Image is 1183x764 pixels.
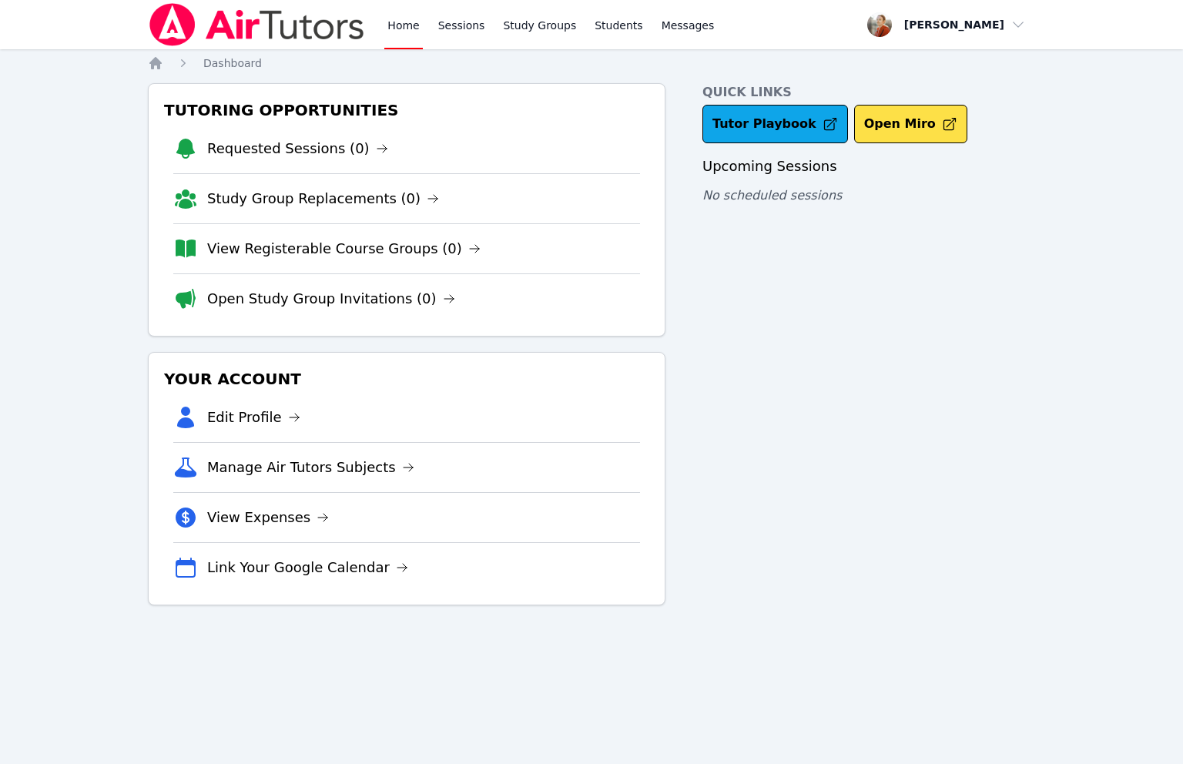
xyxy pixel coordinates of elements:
a: Link Your Google Calendar [207,557,408,578]
nav: Breadcrumb [148,55,1035,71]
a: Requested Sessions (0) [207,138,388,159]
a: Tutor Playbook [702,105,848,143]
h4: Quick Links [702,83,1035,102]
a: Open Study Group Invitations (0) [207,288,455,310]
a: View Expenses [207,507,329,528]
h3: Your Account [161,365,652,393]
a: Manage Air Tutors Subjects [207,457,414,478]
a: View Registerable Course Groups (0) [207,238,481,260]
a: Study Group Replacements (0) [207,188,439,209]
h3: Upcoming Sessions [702,156,1035,177]
a: Edit Profile [207,407,300,428]
span: Messages [662,18,715,33]
a: Dashboard [203,55,262,71]
span: No scheduled sessions [702,188,842,203]
img: Air Tutors [148,3,366,46]
span: Dashboard [203,57,262,69]
h3: Tutoring Opportunities [161,96,652,124]
button: Open Miro [854,105,967,143]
